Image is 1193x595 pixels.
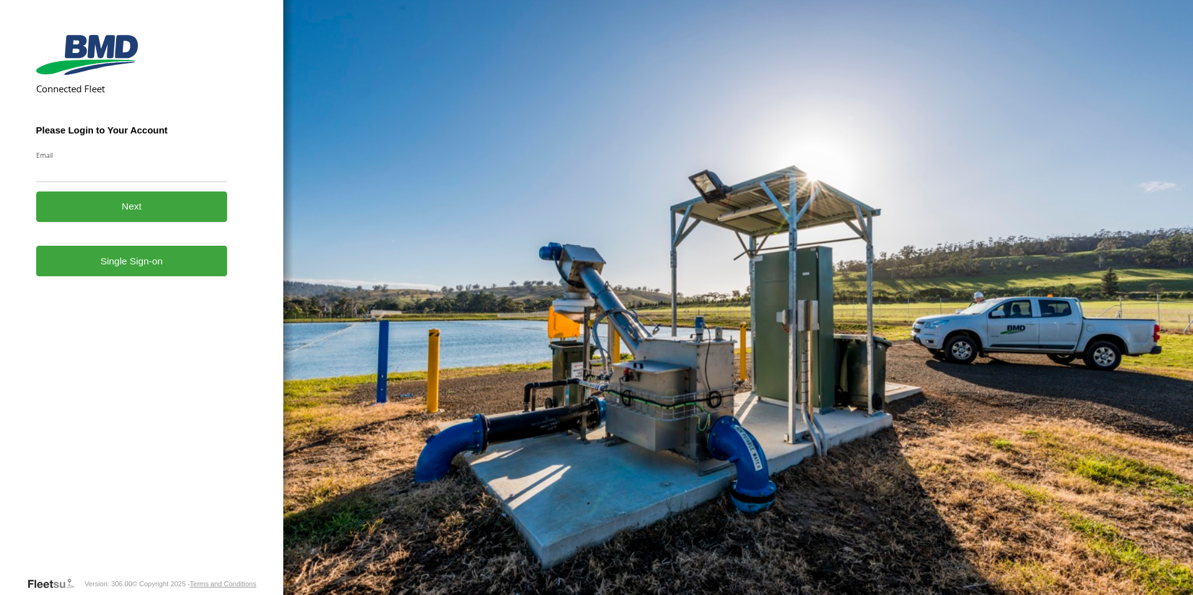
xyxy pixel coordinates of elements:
label: Email [36,150,228,160]
a: Visit our Website [27,578,84,590]
a: Single Sign-on [36,246,228,276]
button: Next [36,191,228,222]
a: Terms and Conditions [190,580,256,588]
h3: Please Login to Your Account [36,125,228,135]
img: BMD [36,35,138,75]
div: Version: 306.00 [84,580,132,588]
h2: Connected Fleet [36,82,228,95]
div: © Copyright 2025 - [132,580,256,588]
